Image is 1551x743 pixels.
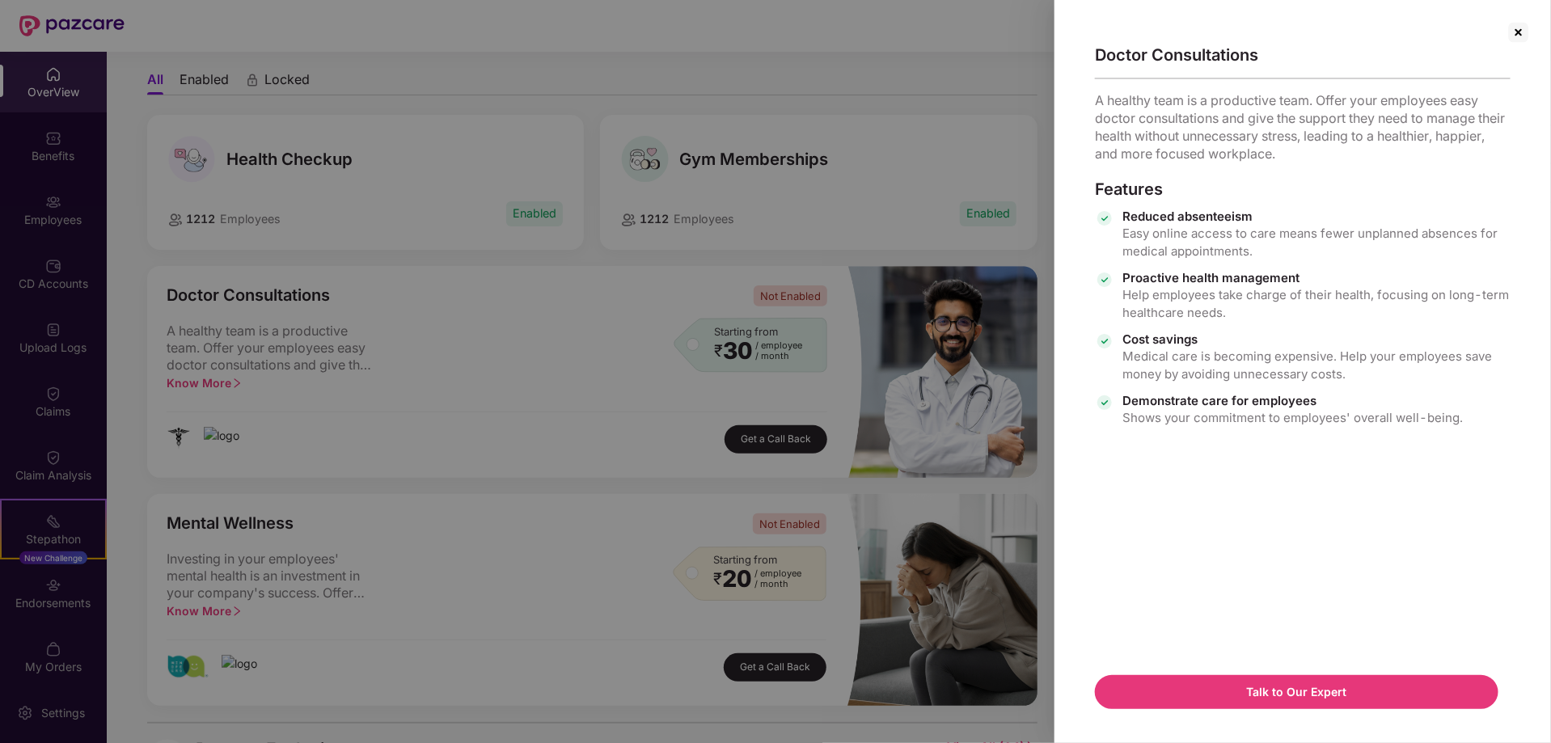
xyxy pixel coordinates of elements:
div: Features [1095,179,1511,199]
img: svg+xml;base64,PHN2ZyBpZD0iQ3Jvc3MtMzJ4MzIiIHhtbG5zPSJodHRwOi8vd3d3LnczLm9yZy8yMDAwL3N2ZyIgd2lkdG... [1506,19,1532,45]
button: Talk to Our Expert [1095,675,1498,709]
span: A healthy team is a productive team. Offer your employees easy doctor consultations and give the ... [1095,92,1505,162]
span: Cost savings [1122,331,1511,348]
img: icon [1095,270,1114,289]
span: Proactive health management [1122,270,1511,286]
span: Reduced absenteeism [1122,209,1511,225]
span: Medical care is becoming expensive. Help your employees save money by avoiding unnecessary costs. [1122,348,1492,382]
span: Shows your commitment to employees' overall well-being. [1122,410,1463,425]
img: icon [1095,331,1114,351]
span: Help employees take charge of their health, focusing on long-term healthcare needs. [1122,287,1509,320]
span: Doctor Consultations [1095,45,1511,65]
img: icon [1095,393,1114,412]
img: icon [1095,209,1114,228]
span: Demonstrate care for employees [1122,393,1463,409]
span: Easy online access to care means fewer unplanned absences for medical appointments. [1122,226,1498,259]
